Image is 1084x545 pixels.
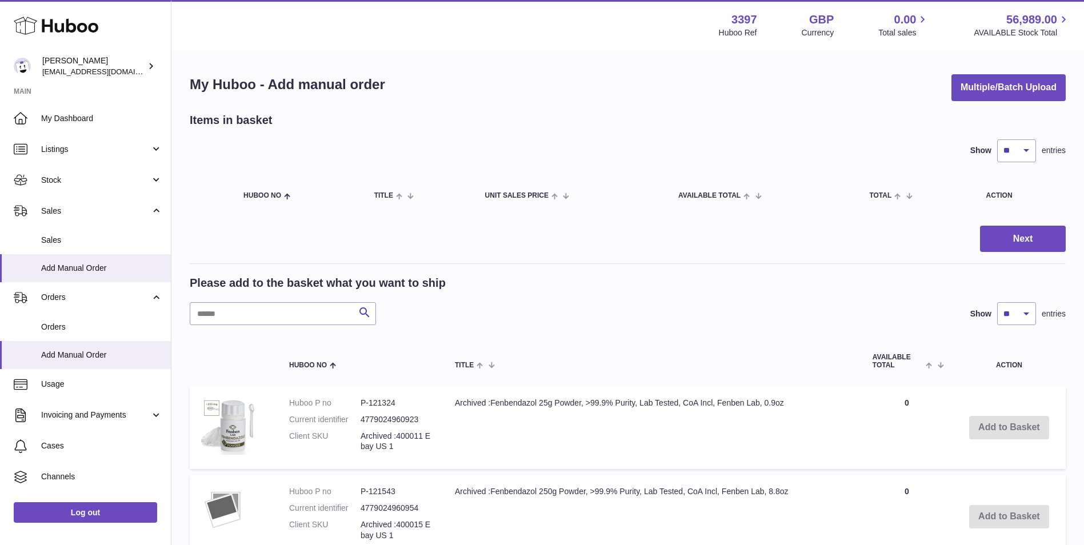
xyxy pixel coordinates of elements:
span: 0.00 [894,12,917,27]
span: Unit Sales Price [485,192,549,199]
dt: Current identifier [289,503,361,514]
span: Sales [41,206,150,217]
span: Huboo no [289,362,327,369]
dd: P-121543 [361,486,432,497]
td: Archived :Fenbendazol 25g Powder, >99.9% Purity, Lab Tested, CoA Incl, Fenben Lab, 0.9oz [443,386,861,470]
span: Channels [41,471,162,482]
dt: Current identifier [289,414,361,425]
dt: Client SKU [289,519,361,541]
span: Invoicing and Payments [41,410,150,420]
td: 0 [861,386,953,470]
label: Show [970,308,991,319]
h1: My Huboo - Add manual order [190,75,385,94]
img: Archived :Fenbendazol 25g Powder, >99.9% Purity, Lab Tested, CoA Incl, Fenben Lab, 0.9oz [201,398,258,455]
span: AVAILABLE Total [678,192,741,199]
div: [PERSON_NAME] [42,55,145,77]
th: Action [953,342,1066,380]
div: Action [986,192,1054,199]
span: AVAILABLE Total [873,354,923,368]
strong: GBP [809,12,834,27]
dt: Client SKU [289,431,361,452]
h2: Items in basket [190,113,273,128]
img: sales@canchema.com [14,58,31,75]
span: [EMAIL_ADDRESS][DOMAIN_NAME] [42,67,168,76]
dd: Archived :400011 Ebay US 1 [361,431,432,452]
span: entries [1042,308,1066,319]
span: Orders [41,322,162,332]
span: Add Manual Order [41,350,162,360]
img: Archived :Fenbendazol 250g Powder, >99.9% Purity, Lab Tested, CoA Incl, Fenben Lab, 8.8oz [201,486,247,532]
span: Total [869,192,891,199]
div: Currency [802,27,834,38]
span: Sales [41,235,162,246]
strong: 3397 [731,12,757,27]
a: 56,989.00 AVAILABLE Stock Total [974,12,1070,38]
span: Total sales [878,27,929,38]
button: Next [980,226,1066,253]
span: Orders [41,292,150,303]
a: Log out [14,502,157,523]
span: My Dashboard [41,113,162,124]
dd: Archived :400015 Ebay US 1 [361,519,432,541]
span: Stock [41,175,150,186]
span: Cases [41,440,162,451]
span: Listings [41,144,150,155]
span: Title [374,192,393,199]
dd: 4779024960923 [361,414,432,425]
span: Title [455,362,474,369]
a: 0.00 Total sales [878,12,929,38]
label: Show [970,145,991,156]
dt: Huboo P no [289,486,361,497]
span: Add Manual Order [41,263,162,274]
button: Multiple/Batch Upload [951,74,1066,101]
dd: 4779024960954 [361,503,432,514]
h2: Please add to the basket what you want to ship [190,275,446,291]
dt: Huboo P no [289,398,361,408]
dd: P-121324 [361,398,432,408]
span: Usage [41,379,162,390]
span: Huboo no [243,192,281,199]
div: Huboo Ref [719,27,757,38]
span: AVAILABLE Stock Total [974,27,1070,38]
span: entries [1042,145,1066,156]
span: 56,989.00 [1006,12,1057,27]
